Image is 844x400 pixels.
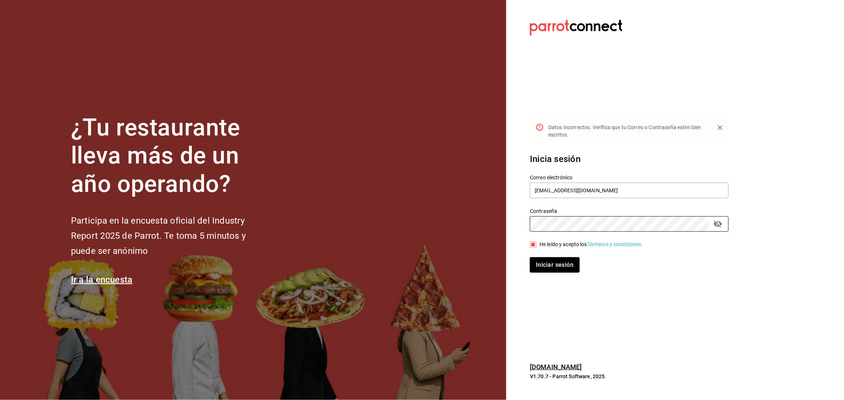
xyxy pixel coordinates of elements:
label: Contraseña [530,208,729,214]
button: passwordField [712,218,724,230]
a: Términos y condiciones. [587,241,643,247]
a: [DOMAIN_NAME] [530,363,582,371]
button: Iniciar sesión [530,257,579,273]
div: Datos incorrectos. Verifica que tu Correo o Contraseña estén bien escritos. [548,121,709,141]
div: He leído y acepto los [540,241,643,248]
h2: Participa en la encuesta oficial del Industry Report 2025 de Parrot. Te toma 5 minutos y puede se... [71,213,270,258]
button: Close [715,122,726,133]
a: Ir a la encuesta [71,275,133,285]
input: Ingresa tu correo electrónico [530,183,729,198]
label: Correo electrónico [530,175,729,180]
h3: Inicia sesión [530,152,729,166]
p: V1.70.7 - Parrot Software, 2025. [530,373,729,380]
h1: ¿Tu restaurante lleva más de un año operando? [71,114,270,199]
